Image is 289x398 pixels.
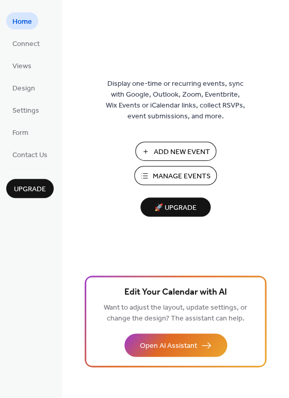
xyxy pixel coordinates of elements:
[124,285,227,300] span: Edit Your Calendar with AI
[147,201,204,215] span: 🚀 Upgrade
[154,147,210,158] span: Add New Event
[12,39,40,50] span: Connect
[12,61,31,72] span: Views
[6,79,41,96] a: Design
[140,197,211,217] button: 🚀 Upgrade
[12,150,47,161] span: Contact Us
[14,184,46,195] span: Upgrade
[153,171,211,182] span: Manage Events
[6,35,46,52] a: Connect
[6,12,38,29] a: Home
[12,105,39,116] span: Settings
[134,166,217,185] button: Manage Events
[124,333,227,357] button: Open AI Assistant
[140,341,197,351] span: Open AI Assistant
[106,79,245,122] span: Display one-time or recurring events, sync with Google, Outlook, Zoom, Eventbrite, Wix Events or ...
[6,146,54,163] a: Contact Us
[104,301,247,326] span: Want to adjust the layout, update settings, or change the design? The assistant can help.
[12,83,35,94] span: Design
[12,128,28,139] span: Form
[6,179,54,198] button: Upgrade
[6,124,35,141] a: Form
[6,57,38,74] a: Views
[6,101,45,118] a: Settings
[135,142,216,161] button: Add New Event
[12,17,32,27] span: Home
